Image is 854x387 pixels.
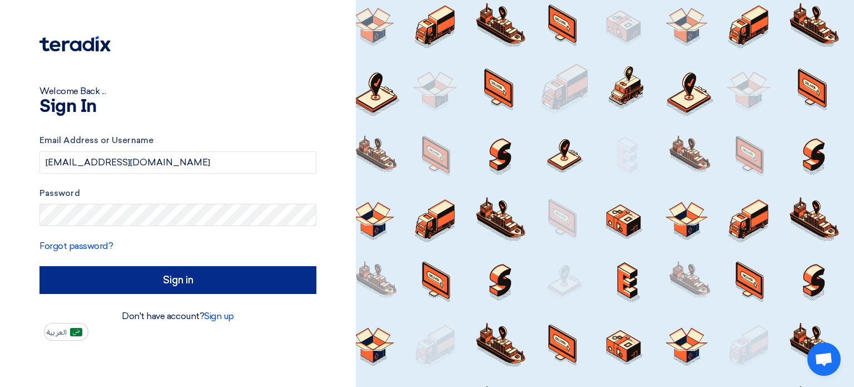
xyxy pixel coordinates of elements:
label: Email Address or Username [39,134,316,147]
div: Welcome Back ... [39,85,316,98]
input: Sign in [39,266,316,294]
a: Forgot password? [39,241,113,251]
a: Sign up [204,311,234,321]
img: ar-AR.png [70,328,82,336]
img: Teradix logo [39,36,111,52]
span: العربية [47,329,67,336]
input: Enter your business email or username [39,151,316,174]
div: Open chat [807,342,841,376]
h1: Sign In [39,98,316,116]
div: Don't have account? [39,310,316,323]
button: العربية [44,323,88,341]
label: Password [39,187,316,200]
